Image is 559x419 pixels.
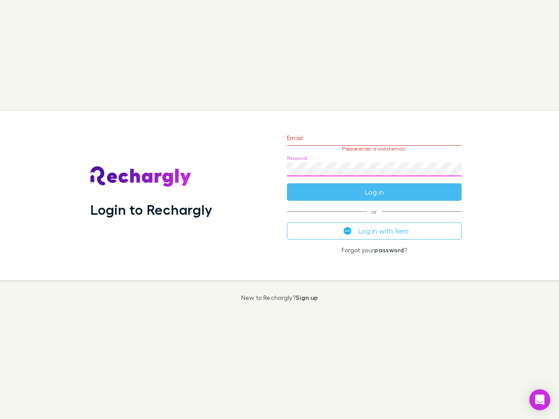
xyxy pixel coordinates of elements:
[287,222,462,240] button: Log in with Xero
[287,183,462,201] button: Log in
[287,247,462,254] p: Forgot your ?
[287,211,462,212] span: or
[529,389,550,410] div: Open Intercom Messenger
[90,201,212,218] h1: Login to Rechargly
[344,227,352,235] img: Xero's logo
[241,294,318,301] p: New to Rechargly?
[287,155,307,161] label: Password
[374,246,404,254] a: password
[296,294,318,301] a: Sign up
[90,166,192,187] img: Rechargly's Logo
[287,146,462,152] p: Please enter a valid email.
